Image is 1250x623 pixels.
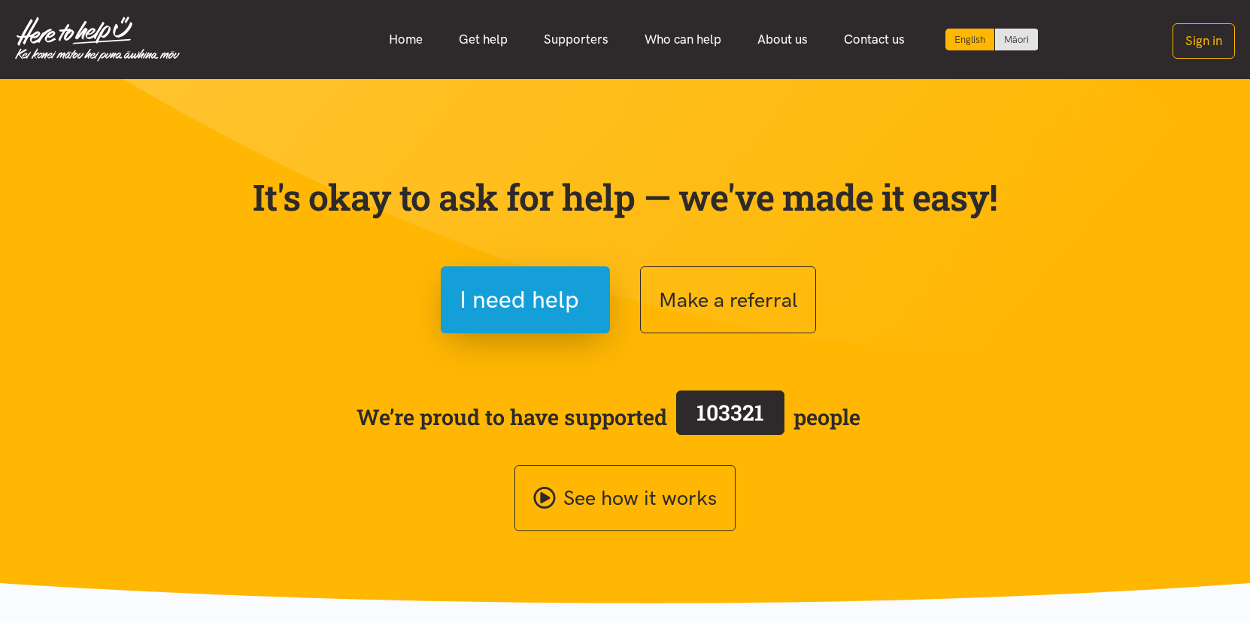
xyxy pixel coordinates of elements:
a: Switch to Te Reo Māori [995,29,1038,50]
a: Contact us [826,23,923,56]
button: Sign in [1173,23,1235,59]
p: It's okay to ask for help — we've made it easy! [249,175,1001,219]
button: Make a referral [640,266,816,333]
a: 103321 [667,387,793,446]
img: Home [15,17,180,62]
div: Language toggle [945,29,1039,50]
a: About us [739,23,826,56]
a: Home [371,23,441,56]
span: I need help [460,281,579,319]
a: Who can help [627,23,739,56]
a: Get help [441,23,526,56]
span: 103321 [696,398,764,427]
div: Current language [945,29,995,50]
span: We’re proud to have supported people [356,387,860,446]
a: See how it works [514,465,736,532]
button: I need help [441,266,610,333]
a: Supporters [526,23,627,56]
